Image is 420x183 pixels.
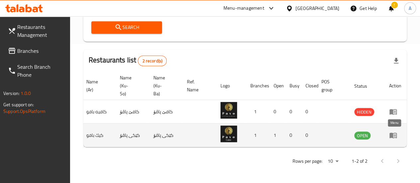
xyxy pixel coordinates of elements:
[115,124,148,147] td: کێکی پاڤۆ
[354,132,371,139] div: OPEN
[81,124,115,147] td: كيك بافو
[245,124,268,147] td: 1
[153,74,174,98] span: Name (Ku-Ba)
[352,157,368,165] p: 1-2 of 2
[388,53,404,69] div: Export file
[97,23,157,32] span: Search
[389,108,401,116] div: Menu
[245,100,268,124] td: 1
[220,126,237,142] img: Pavo Cake
[18,72,407,147] table: enhanced table
[3,89,20,98] span: Version:
[81,100,115,124] td: كافيه بافو
[17,23,65,39] span: Restaurants Management
[3,59,70,83] a: Search Branch Phone
[300,124,316,147] td: 0
[17,47,65,55] span: Branches
[3,107,45,116] a: Support.OpsPlatform
[223,4,264,12] div: Menu-management
[245,72,268,100] th: Branches
[138,55,167,66] div: Total records count
[325,156,341,166] div: Rows per page:
[284,72,300,100] th: Busy
[284,124,300,147] td: 0
[354,108,374,116] span: HIDDEN
[354,132,371,139] span: OPEN
[220,102,237,119] img: Pavo Cafe
[409,5,411,12] span: A
[268,124,284,147] td: 1
[384,72,407,100] th: Action
[115,100,148,124] td: کافێ پاڤۆ
[3,19,70,43] a: Restaurants Management
[284,100,300,124] td: 0
[120,74,140,98] span: Name (Ku-So)
[295,5,339,12] div: [GEOGRAPHIC_DATA]
[148,124,182,147] td: کێکی پاڤۆ
[187,78,207,94] span: Ref. Name
[3,43,70,59] a: Branches
[293,157,322,165] p: Rows per page:
[321,78,341,94] span: POS group
[3,100,34,109] span: Get support on:
[300,100,316,124] td: 0
[17,63,65,79] span: Search Branch Phone
[300,72,316,100] th: Closed
[21,89,31,98] span: 1.0.0
[91,21,162,34] button: Search
[138,58,166,64] span: 2 record(s)
[89,55,167,66] h2: Restaurants list
[148,100,182,124] td: کافێ پاڤۆ
[215,72,245,100] th: Logo
[268,72,284,100] th: Open
[86,78,107,94] span: Name (Ar)
[268,100,284,124] td: 0
[354,82,376,90] span: Status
